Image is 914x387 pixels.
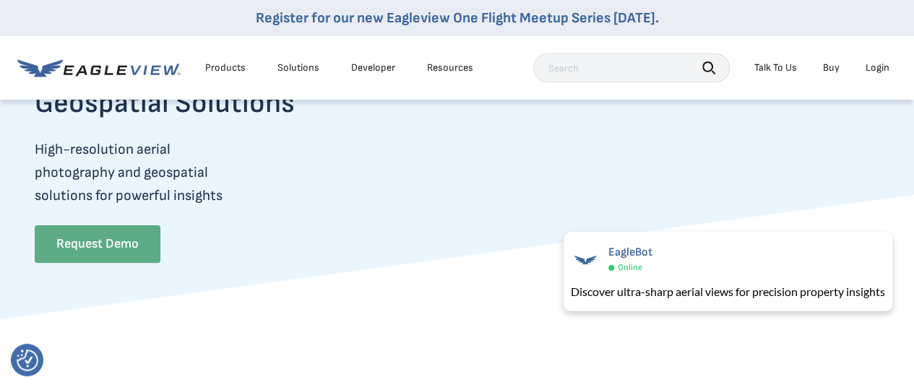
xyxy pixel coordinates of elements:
img: EagleBot [571,245,600,274]
div: Products [205,61,246,74]
span: EagleBot [608,245,652,259]
a: Request Demo [35,225,160,263]
span: Online [618,262,642,273]
p: High-resolution aerial photography and geospatial solutions for powerful insights [35,138,351,207]
div: Resources [427,61,473,74]
a: Developer [351,61,395,74]
a: Register for our new Eagleview One Flight Meetup Series [DATE]. [256,9,659,27]
button: Consent Preferences [17,349,38,371]
div: Login [866,61,889,74]
div: Discover ultra-sharp aerial views for precision property insights [571,283,885,300]
img: Revisit consent button [17,349,38,371]
a: Buy [823,61,840,74]
div: Solutions [277,61,319,74]
div: Talk To Us [754,61,797,74]
input: Search [533,53,730,82]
